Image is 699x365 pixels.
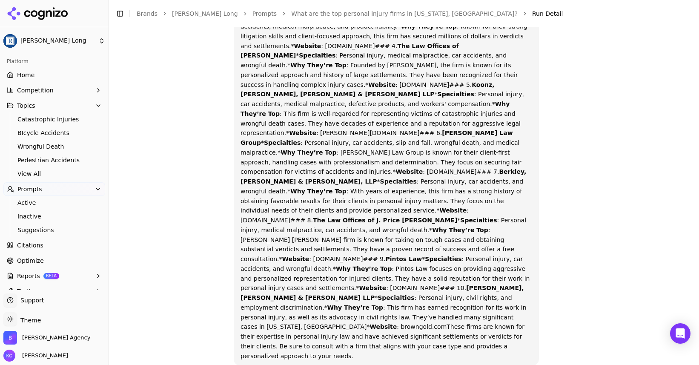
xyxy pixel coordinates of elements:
[17,71,34,79] span: Home
[241,285,524,301] strong: [PERSON_NAME], [PERSON_NAME] & [PERSON_NAME] LLP
[17,185,42,193] span: Prompts
[172,9,238,18] a: [PERSON_NAME] Long
[378,294,414,301] strong: Specialties
[3,239,105,252] a: Citations
[3,182,105,196] button: Prompts
[670,323,690,344] div: Open Intercom Messenger
[241,101,510,117] strong: Why They’re Top
[19,352,68,359] span: [PERSON_NAME]
[241,129,513,146] strong: [PERSON_NAME] Law Group
[17,212,92,221] span: Inactive
[17,101,35,110] span: Topics
[241,43,459,59] strong: The Law Offices of [PERSON_NAME]
[313,217,457,224] strong: The Law Offices of J. Price [PERSON_NAME]
[264,139,301,146] strong: Specialties
[3,331,90,345] button: Open organization switcher
[17,170,92,178] span: View All
[17,226,92,234] span: Suggestions
[3,34,17,48] img: Regan Zambri Long
[3,285,105,298] button: Toolbox
[359,285,386,291] strong: Website
[294,43,321,49] strong: Website
[290,62,346,69] strong: Why They’re Top
[14,113,95,125] a: Catastrophic Injuries
[3,254,105,267] a: Optimize
[17,86,54,95] span: Competition
[385,256,422,262] strong: Pintos Law
[3,350,15,362] img: Kristine Cunningham
[14,154,95,166] a: Pedestrian Accidents
[17,241,43,250] span: Citations
[289,129,316,136] strong: Website
[3,331,17,345] img: Bob Agency
[14,210,95,222] a: Inactive
[43,273,59,279] span: BETA
[252,9,277,18] a: Prompts
[460,217,497,224] strong: Specialties
[291,9,518,18] a: What are the top personal injury firms in [US_STATE], [GEOGRAPHIC_DATA]?
[327,304,383,311] strong: Why They’re Top
[14,141,95,152] a: Wrongful Death
[14,224,95,236] a: Suggestions
[3,83,105,97] button: Competition
[370,323,397,330] strong: Website
[17,256,44,265] span: Optimize
[17,156,92,164] span: Pedestrian Accidents
[290,188,346,195] strong: Why They’re Top
[17,198,92,207] span: Active
[3,269,105,283] button: ReportsBETA
[432,227,488,233] strong: Why They’re Top
[3,55,105,68] div: Platform
[17,142,92,151] span: Wrongful Death
[17,272,40,280] span: Reports
[282,256,309,262] strong: Website
[299,52,335,59] strong: Specialties
[22,334,90,342] span: Bob Agency
[20,37,95,45] span: [PERSON_NAME] Long
[17,287,40,296] span: Toolbox
[17,115,92,124] span: Catastrophic Injuries
[395,168,423,175] strong: Website
[380,178,417,185] strong: Specialties
[3,99,105,112] button: Topics
[137,9,675,18] nav: breadcrumb
[281,149,336,156] strong: Why They’re Top
[14,127,95,139] a: BIcycle Accidents
[532,9,563,18] span: Run Detail
[425,256,461,262] strong: Specialties
[336,265,392,272] strong: Why They’re Top
[137,10,158,17] a: Brands
[14,197,95,209] a: Active
[3,68,105,82] a: Home
[17,296,44,305] span: Support
[368,81,395,88] strong: Website
[14,168,95,180] a: View All
[17,317,41,324] span: Theme
[17,129,92,137] span: BIcycle Accidents
[439,207,467,214] strong: Website
[3,350,68,362] button: Open user button
[438,91,474,98] strong: Specialties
